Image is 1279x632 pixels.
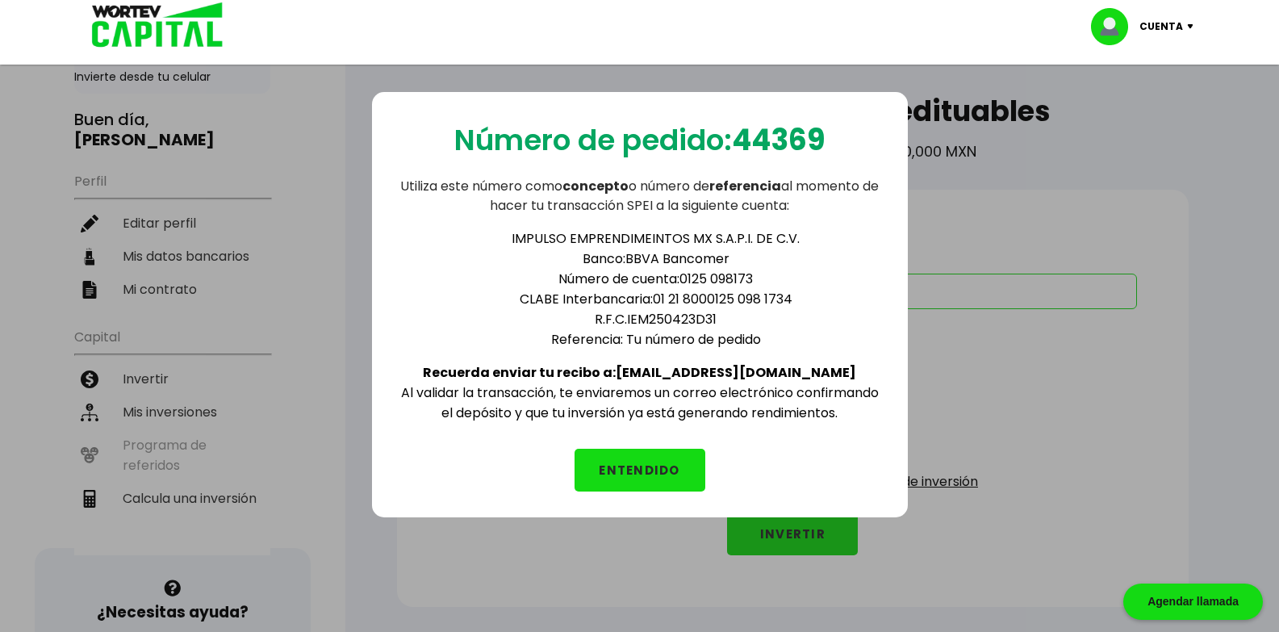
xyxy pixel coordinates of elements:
img: icon-down [1183,24,1205,29]
li: CLABE Interbancaria: 01 21 8000125 098 1734 [430,289,882,309]
div: Al validar la transacción, te enviaremos un correo electrónico confirmando el depósito y que tu i... [398,216,882,423]
div: Agendar llamada [1123,584,1263,620]
li: IMPULSO EMPRENDIMEINTOS MX S.A.P.I. DE C.V. [430,228,882,249]
p: Número de pedido: [454,118,825,162]
li: Banco: BBVA Bancomer [430,249,882,269]
p: Cuenta [1139,15,1183,39]
b: referencia [709,177,781,195]
p: Utiliza este número como o número de al momento de hacer tu transacción SPEI a la siguiente cuenta: [398,177,882,216]
b: concepto [562,177,629,195]
b: 44369 [732,119,825,161]
li: Número de cuenta: 0125 098173 [430,269,882,289]
li: R.F.C. IEM250423D31 [430,309,882,329]
li: Referencia: Tu número de pedido [430,329,882,349]
img: profile-image [1091,8,1139,45]
button: ENTENDIDO [575,449,705,492]
b: Recuerda enviar tu recibo a: [EMAIL_ADDRESS][DOMAIN_NAME] [423,363,856,382]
